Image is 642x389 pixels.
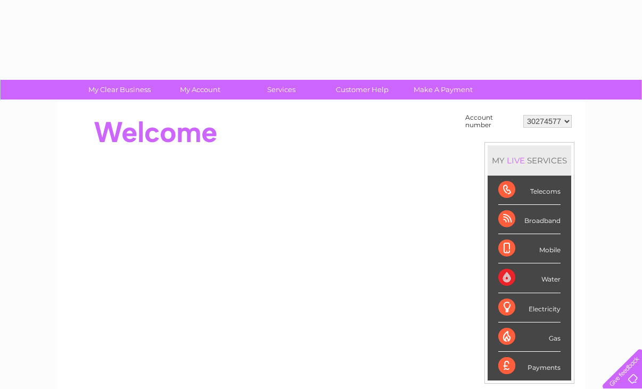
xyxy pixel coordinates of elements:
[463,111,521,131] td: Account number
[237,80,325,100] a: Services
[76,80,163,100] a: My Clear Business
[505,155,527,165] div: LIVE
[498,263,561,293] div: Water
[157,80,244,100] a: My Account
[498,352,561,380] div: Payments
[318,80,406,100] a: Customer Help
[399,80,487,100] a: Make A Payment
[498,322,561,352] div: Gas
[498,234,561,263] div: Mobile
[488,145,571,176] div: MY SERVICES
[498,205,561,234] div: Broadband
[498,293,561,322] div: Electricity
[498,176,561,205] div: Telecoms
